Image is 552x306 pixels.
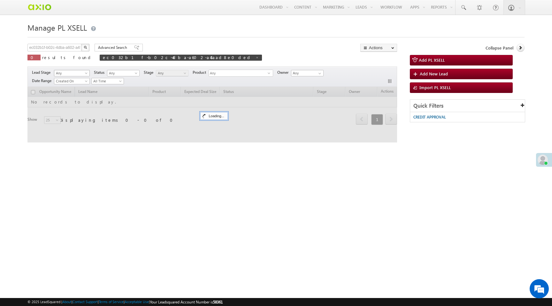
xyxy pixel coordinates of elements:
a: About [62,300,72,304]
span: Lead Stage [32,70,53,75]
span: Status [94,70,107,75]
span: Owner [277,70,291,75]
a: Show All Items [315,70,323,77]
span: ec032b1f-b02c-4dba-a602-a45aad8e0ded [103,55,252,60]
span: Product [193,70,209,75]
span: Stage [144,70,156,75]
span: Created On [54,78,88,84]
span: 0 [31,55,37,60]
span: CREDIT APPROVAL [413,115,446,119]
span: Any [54,70,88,76]
span: Import PL XSELL [419,85,451,90]
a: Terms of Service [99,300,124,304]
span: Any [209,70,268,77]
a: Created On [54,78,90,84]
a: All Time [91,78,124,84]
span: Collapse Panel [486,45,513,51]
a: Any [54,70,90,76]
span: © 2025 LeadSquared | | | | | [27,299,223,305]
div: Any [209,70,273,77]
a: Any [107,70,140,76]
span: Advanced Search [98,45,129,50]
span: results found [42,55,93,60]
button: Actions [360,44,397,52]
input: Type to Search [291,70,324,76]
span: Your Leadsquared Account Number is [150,300,223,304]
span: All Time [92,78,122,84]
img: Custom Logo [27,2,51,13]
a: Contact Support [73,300,98,304]
span: Add New Lead [420,71,448,76]
a: Acceptable Use [125,300,149,304]
img: Search [84,46,87,49]
div: Loading... [200,112,227,120]
span: Any [107,70,138,76]
span: Manage PL XSELL [27,22,87,33]
span: Any [156,70,187,76]
a: Any [156,70,188,76]
span: select [268,72,273,74]
span: 58361 [213,300,223,304]
span: Date Range [32,78,54,84]
span: Add PL XSELL [419,57,445,63]
div: Quick Filters [410,100,525,112]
